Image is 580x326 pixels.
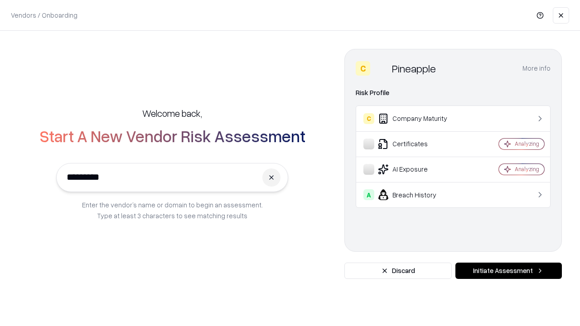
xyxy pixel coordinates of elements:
[363,113,472,124] div: Company Maturity
[515,140,539,148] div: Analyzing
[363,189,472,200] div: Breach History
[82,199,263,221] p: Enter the vendor’s name or domain to begin an assessment. Type at least 3 characters to see match...
[11,10,77,20] p: Vendors / Onboarding
[142,107,202,120] h5: Welcome back,
[515,165,539,173] div: Analyzing
[392,61,436,76] div: Pineapple
[356,87,551,98] div: Risk Profile
[363,189,374,200] div: A
[356,61,370,76] div: C
[374,61,388,76] img: Pineapple
[363,164,472,175] div: AI Exposure
[522,60,551,77] button: More info
[363,113,374,124] div: C
[344,263,452,279] button: Discard
[39,127,305,145] h2: Start A New Vendor Risk Assessment
[363,139,472,149] div: Certificates
[455,263,562,279] button: Initiate Assessment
